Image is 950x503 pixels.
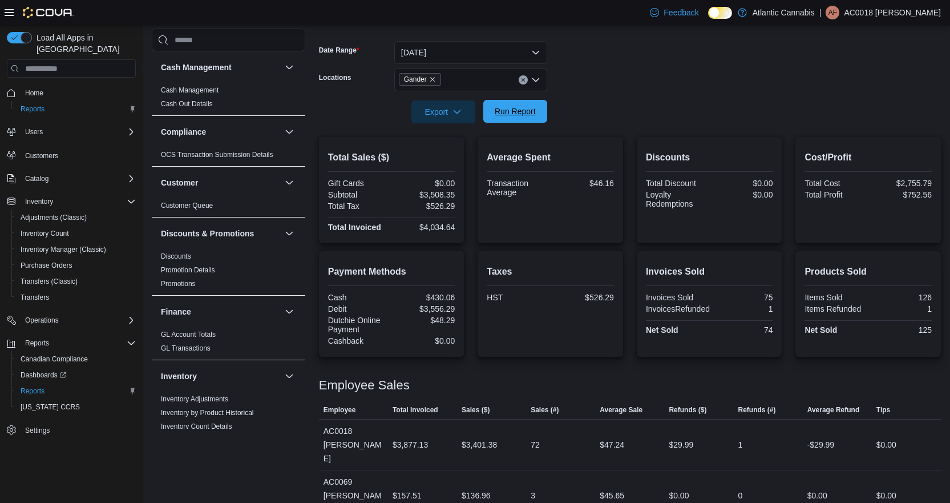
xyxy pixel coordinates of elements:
[600,405,642,415] span: Average Sale
[16,368,136,382] span: Dashboards
[161,177,280,188] button: Customer
[16,384,49,398] a: Reports
[16,227,74,240] a: Inventory Count
[21,86,136,100] span: Home
[319,379,410,392] h3: Employee Sales
[646,325,678,335] strong: Net Sold
[25,339,49,348] span: Reports
[161,126,280,138] button: Compliance
[487,293,548,302] div: HST
[161,265,215,275] span: Promotion Details
[738,438,743,452] div: 1
[11,210,140,226] button: Adjustments (Classic)
[21,424,54,437] a: Settings
[282,227,296,240] button: Discounts & Promotions
[161,306,191,317] h3: Finance
[826,6,839,19] div: AC0018 Frost Jason
[328,202,389,211] div: Total Tax
[411,100,475,123] button: Export
[876,438,896,452] div: $0.00
[23,7,74,18] img: Cova
[16,243,111,256] a: Inventory Manager (Classic)
[161,228,280,239] button: Discounts & Promotions
[11,257,140,273] button: Purchase Orders
[16,400,84,414] a: [US_STATE] CCRS
[328,179,389,188] div: Gift Cards
[531,438,540,452] div: 72
[394,293,455,302] div: $430.06
[319,420,388,470] div: AC0018 [PERSON_NAME]
[394,304,455,313] div: $3,556.29
[393,489,422,502] div: $157.51
[21,148,136,162] span: Customers
[282,176,296,190] button: Customer
[161,395,228,403] a: Inventory Adjustments
[21,277,78,286] span: Transfers (Classic)
[753,6,815,19] p: Atlantic Cannabis
[404,74,427,85] span: Gander
[553,179,614,188] div: $46.16
[819,6,822,19] p: |
[11,351,140,367] button: Canadian Compliance
[161,62,280,73] button: Cash Management
[161,279,196,288] span: Promotions
[712,325,773,335] div: 74
[2,124,140,140] button: Users
[161,86,219,95] span: Cash Management
[418,100,468,123] span: Export
[161,344,211,352] a: GL Transactions
[152,83,305,115] div: Cash Management
[161,86,219,94] a: Cash Management
[738,405,776,415] span: Refunds (#)
[161,201,213,210] span: Customer Queue
[21,245,106,254] span: Inventory Manager (Classic)
[21,261,72,270] span: Purchase Orders
[646,179,707,188] div: Total Discount
[519,75,528,84] button: Clear input
[531,489,535,502] div: 3
[7,80,136,468] nav: Complex example
[161,280,196,288] a: Promotions
[161,266,215,274] a: Promotion Details
[16,102,136,116] span: Reports
[483,100,547,123] button: Run Report
[282,369,296,383] button: Inventory
[161,252,191,260] a: Discounts
[282,125,296,139] button: Compliance
[152,199,305,217] div: Customer
[393,438,428,452] div: $3,877.13
[876,405,890,415] span: Tips
[394,190,455,199] div: $3,508.35
[394,179,455,188] div: $0.00
[328,304,389,313] div: Debit
[16,243,136,256] span: Inventory Manager (Classic)
[25,316,59,325] span: Operations
[828,6,837,19] span: AF
[16,368,71,382] a: Dashboards
[161,150,273,159] span: OCS Transaction Submission Details
[645,1,703,24] a: Feedback
[669,489,689,502] div: $0.00
[805,325,837,335] strong: Net Sold
[11,289,140,305] button: Transfers
[2,171,140,187] button: Catalog
[161,344,211,353] span: GL Transactions
[11,226,140,242] button: Inventory Count
[646,190,707,208] div: Loyalty Redemptions
[161,177,198,188] h3: Customer
[16,211,136,224] span: Adjustments (Classic)
[161,409,254,417] a: Inventory by Product Historical
[21,336,136,350] span: Reports
[161,395,228,404] span: Inventory Adjustments
[21,213,87,222] span: Adjustments (Classic)
[282,61,296,74] button: Cash Management
[21,355,88,364] span: Canadian Compliance
[21,403,80,412] span: [US_STATE] CCRS
[646,265,773,279] h2: Invoices Sold
[328,336,389,345] div: Cashback
[161,99,213,108] span: Cash Out Details
[161,371,197,382] h3: Inventory
[25,174,48,183] span: Catalog
[487,179,548,197] div: Transaction Average
[669,438,693,452] div: $29.99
